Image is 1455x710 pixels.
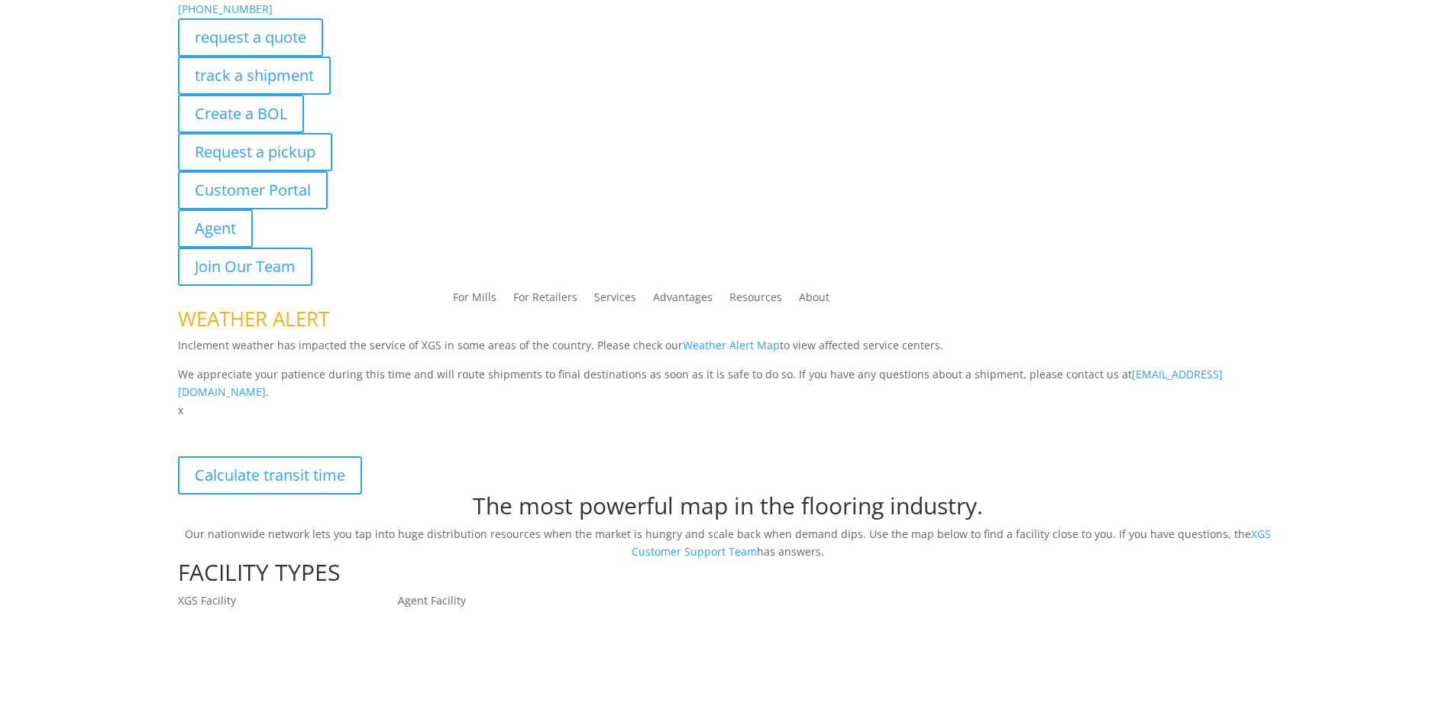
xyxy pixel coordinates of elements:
a: Resources [729,292,782,309]
a: Customer Portal [178,171,328,209]
a: Calculate transit time [178,456,362,494]
a: Advantages [653,292,713,309]
p: Inclement weather has impacted the service of XGS in some areas of the country. Please check our ... [178,336,1278,365]
p: Agent Facility [398,592,618,610]
a: request a quote [178,18,323,57]
p: XGS Facility [178,592,398,610]
a: For Retailers [513,292,577,309]
a: Weather Alert Map [683,338,780,352]
a: Create a BOL [178,95,304,133]
a: Agent [178,209,253,248]
h1: The most powerful map in the flooring industry. [178,494,1278,525]
p: We appreciate your patience during this time and will route shipments to final destinations as so... [178,365,1278,402]
a: For Mills [453,292,496,309]
p: x [178,401,1278,420]
p: XGS Distribution Network [178,420,1278,456]
a: Join Our Team [178,248,312,286]
a: Services [594,292,636,309]
a: track a shipment [178,57,331,95]
h1: FACILITY TYPES [178,561,1278,592]
span: WEATHER ALERT [178,305,329,332]
p: Our nationwide network lets you tap into huge distribution resources when the market is hungry an... [178,525,1278,562]
a: Request a pickup [178,133,332,171]
a: About [799,292,829,309]
a: [PHONE_NUMBER] [178,2,273,16]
